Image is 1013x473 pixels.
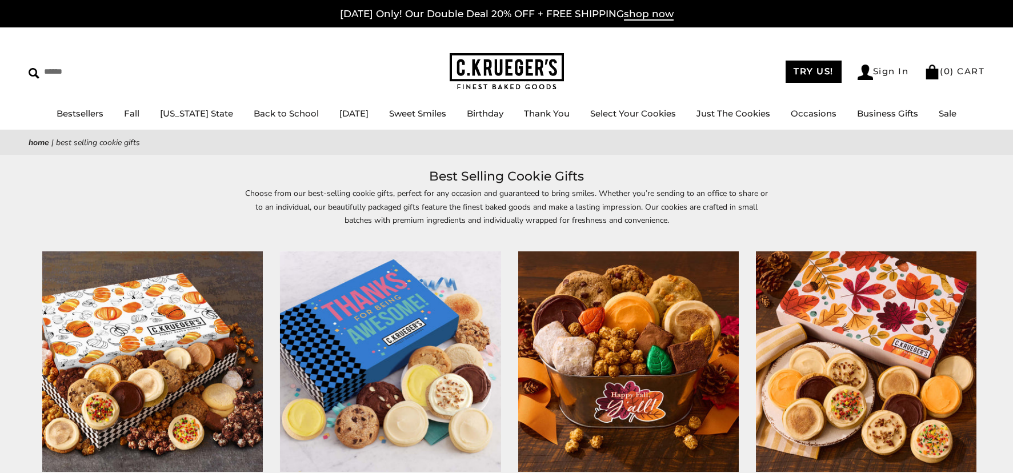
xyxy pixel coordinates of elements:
[939,108,956,119] a: Sale
[57,108,103,119] a: Bestsellers
[56,137,140,148] span: Best Selling Cookie Gifts
[42,251,263,472] img: Watercolor Pumpkin Luxe Gift Box - Cookies and Snacks
[791,108,836,119] a: Occasions
[254,108,319,119] a: Back to School
[858,65,873,80] img: Account
[29,137,49,148] a: Home
[518,251,738,472] img: Happy Fall, Y’all Gift Pail – Cookies and Snacks
[924,66,984,77] a: (0) CART
[46,166,967,187] h1: Best Selling Cookie Gifts
[858,65,909,80] a: Sign In
[340,8,674,21] a: [DATE] Only! Our Double Deal 20% OFF + FREE SHIPPINGshop now
[29,136,984,149] nav: breadcrumbs
[624,8,674,21] span: shop now
[244,187,770,239] p: Choose from our best-selling cookie gifts, perfect for any occasion and guaranteed to bring smile...
[29,68,39,79] img: Search
[339,108,369,119] a: [DATE]
[51,137,54,148] span: |
[944,66,951,77] span: 0
[924,65,940,79] img: Bag
[756,251,976,472] img: Cozy Autumn Cookie Gift Boxes – Iced Cookies
[280,251,501,472] img: Thanks for Being Awesome Cookie Gift Boxes - Assorted Cookies
[450,53,564,90] img: C.KRUEGER'S
[29,63,165,81] input: Search
[389,108,446,119] a: Sweet Smiles
[590,108,676,119] a: Select Your Cookies
[696,108,770,119] a: Just The Cookies
[124,108,139,119] a: Fall
[857,108,918,119] a: Business Gifts
[467,108,503,119] a: Birthday
[524,108,570,119] a: Thank You
[160,108,233,119] a: [US_STATE] State
[786,61,842,83] a: TRY US!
